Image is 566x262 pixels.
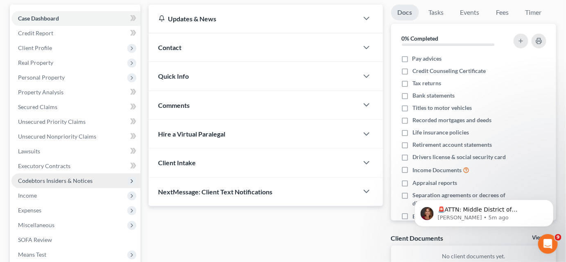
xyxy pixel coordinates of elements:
[11,114,140,129] a: Unsecured Priority Claims
[412,179,457,187] span: Appraisal reports
[402,35,439,42] strong: 0% Completed
[18,44,52,51] span: Client Profile
[398,252,550,260] p: No client documents yet.
[11,129,140,144] a: Unsecured Nonpriority Claims
[18,207,41,214] span: Expenses
[412,104,472,112] span: Titles to motor vehicles
[158,43,182,51] span: Contact
[18,221,54,228] span: Miscellaneous
[18,89,63,96] span: Property Analysis
[11,144,140,159] a: Lawsuits
[18,15,59,22] span: Case Dashboard
[18,177,93,184] span: Codebtors Insiders & Notices
[18,162,70,169] span: Executory Contracts
[519,5,548,21] a: Timer
[18,118,86,125] span: Unsecured Priority Claims
[18,30,53,36] span: Credit Report
[158,130,226,138] span: Hire a Virtual Paralegal
[412,91,455,100] span: Bank statements
[18,192,37,199] span: Income
[412,153,506,161] span: Drivers license & social security card
[391,5,419,21] a: Docs
[11,159,140,173] a: Executory Contracts
[18,103,57,110] span: Secured Claims
[11,26,140,41] a: Credit Report
[538,234,558,254] iframe: Intercom live chat
[18,59,53,66] span: Real Property
[412,79,441,87] span: Tax returns
[412,116,491,124] span: Recorded mortgages and deeds
[454,5,486,21] a: Events
[158,101,190,109] span: Comments
[158,14,349,23] div: Updates & News
[18,74,65,81] span: Personal Property
[18,251,46,258] span: Means Test
[412,141,492,149] span: Retirement account statements
[402,182,566,240] iframe: Intercom notifications message
[11,11,140,26] a: Case Dashboard
[412,67,486,75] span: Credit Counseling Certificate
[489,5,516,21] a: Fees
[412,166,462,174] span: Income Documents
[18,148,40,155] span: Lawsuits
[158,159,196,166] span: Client Intake
[11,100,140,114] a: Secured Claims
[18,236,52,243] span: SOFA Review
[158,188,273,196] span: NextMessage: Client Text Notifications
[412,128,469,137] span: Life insurance policies
[11,85,140,100] a: Property Analysis
[412,55,442,63] span: Pay advices
[11,232,140,247] a: SOFA Review
[391,234,444,242] div: Client Documents
[555,234,561,241] span: 9
[422,5,451,21] a: Tasks
[158,72,189,80] span: Quick Info
[18,133,96,140] span: Unsecured Nonpriority Claims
